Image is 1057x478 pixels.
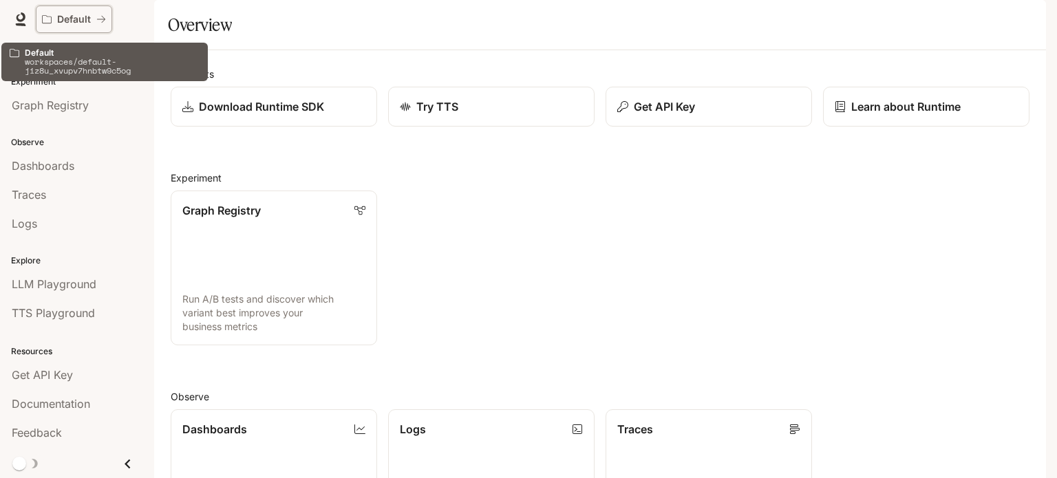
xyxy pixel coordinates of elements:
p: Download Runtime SDK [199,98,324,115]
a: Download Runtime SDK [171,87,377,127]
p: Default [57,14,91,25]
h2: Experiment [171,171,1029,185]
p: Get API Key [634,98,695,115]
p: workspaces/default-jiz8u_xvupv7hnbtw9c5og [25,57,200,75]
p: Logs [400,421,426,437]
a: Try TTS [388,87,595,127]
p: Traces [617,421,653,437]
p: Dashboards [182,421,247,437]
p: Default [25,48,200,57]
h2: Observe [171,389,1029,404]
p: Run A/B tests and discover which variant best improves your business metrics [182,292,365,334]
button: All workspaces [36,6,112,33]
p: Try TTS [416,98,458,115]
button: Get API Key [606,87,812,127]
a: Learn about Runtime [823,87,1029,127]
p: Learn about Runtime [851,98,961,115]
p: Graph Registry [182,202,261,219]
h2: Shortcuts [171,67,1029,81]
h1: Overview [168,11,232,39]
a: Graph RegistryRun A/B tests and discover which variant best improves your business metrics [171,191,377,345]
